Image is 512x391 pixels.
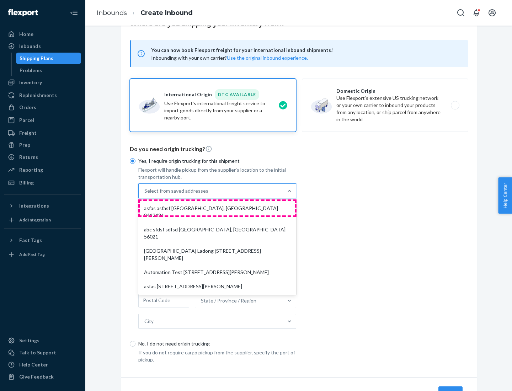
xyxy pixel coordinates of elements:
[227,54,308,61] button: Use the original inbound experience.
[130,158,135,164] input: Yes, I require origin trucking for this shipment
[4,151,81,163] a: Returns
[140,244,295,265] div: [GEOGRAPHIC_DATA] Ladong [STREET_ADDRESS][PERSON_NAME]
[140,9,193,17] a: Create Inbound
[19,166,43,173] div: Reporting
[4,177,81,188] a: Billing
[201,297,256,304] div: State / Province / Region
[8,9,38,16] img: Flexport logo
[130,341,135,347] input: No, I do not need origin trucking
[4,90,81,101] a: Replenishments
[4,359,81,370] a: Help Center
[19,79,42,86] div: Inventory
[20,67,42,74] div: Problems
[16,53,81,64] a: Shipping Plans
[140,279,295,294] div: asfas [STREET_ADDRESS][PERSON_NAME]
[140,265,295,279] div: Automation Test [STREET_ADDRESS][PERSON_NAME]
[151,55,308,61] span: Inbounding with your own carrier?
[498,177,512,214] button: Help Center
[4,347,81,358] a: Talk to Support
[4,335,81,346] a: Settings
[4,214,81,226] a: Add Integration
[4,235,81,246] button: Fast Tags
[151,46,460,54] span: You can now book Flexport freight for your international inbound shipments!
[19,179,34,186] div: Billing
[19,117,34,124] div: Parcel
[138,349,296,363] p: If you do not require cargo pickup from the supplier, specify the port of pickup.
[19,92,57,99] div: Replenishments
[19,154,38,161] div: Returns
[138,166,296,181] p: Flexport will handle pickup from the supplier's location to the initial transportation hub.
[485,6,499,20] button: Open account menu
[4,164,81,176] a: Reporting
[4,200,81,211] button: Integrations
[138,293,189,307] input: Postal Code
[140,201,295,223] div: asfas asfasf [GEOGRAPHIC_DATA], [GEOGRAPHIC_DATA] 2412424
[67,6,81,20] button: Close Navigation
[91,2,198,23] ol: breadcrumbs
[19,361,48,368] div: Help Center
[97,9,127,17] a: Inbounds
[20,55,53,62] div: Shipping Plans
[16,65,81,76] a: Problems
[19,43,41,50] div: Inbounds
[19,129,37,136] div: Freight
[19,31,33,38] div: Home
[4,28,81,40] a: Home
[19,337,39,344] div: Settings
[19,349,56,356] div: Talk to Support
[4,249,81,260] a: Add Fast Tag
[4,139,81,151] a: Prep
[4,41,81,52] a: Inbounds
[144,187,208,194] div: Select from saved addresses
[138,340,296,347] p: No, I do not need origin trucking
[19,141,30,149] div: Prep
[4,114,81,126] a: Parcel
[19,373,54,380] div: Give Feedback
[19,104,36,111] div: Orders
[454,6,468,20] button: Open Search Box
[19,202,49,209] div: Integrations
[138,157,296,165] p: Yes, I require origin trucking for this shipment
[469,6,484,20] button: Open notifications
[140,223,295,244] div: abc sfdsf sdfsd [GEOGRAPHIC_DATA], [GEOGRAPHIC_DATA] 56021
[4,77,81,88] a: Inventory
[144,318,154,325] div: City
[19,217,51,223] div: Add Integration
[4,127,81,139] a: Freight
[19,251,45,257] div: Add Fast Tag
[19,237,42,244] div: Fast Tags
[130,145,468,153] p: Do you need origin trucking?
[4,371,81,382] button: Give Feedback
[4,102,81,113] a: Orders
